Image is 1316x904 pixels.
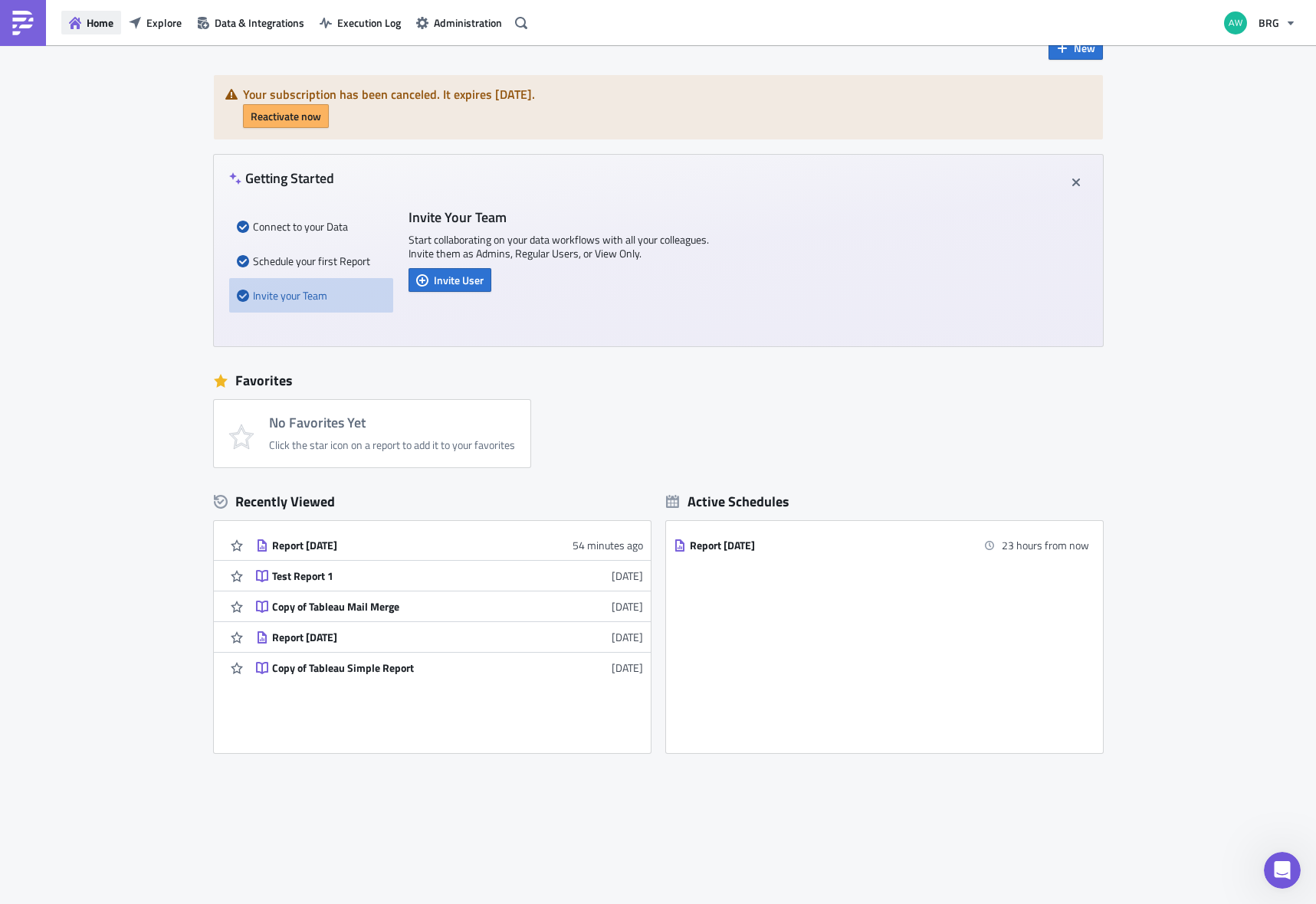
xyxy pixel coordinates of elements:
span: Execution Log [337,15,401,31]
span: Reactivate now [251,108,321,124]
div: Copy of Tableau Mail Merge [272,600,540,614]
h4: No Favorites Yet [269,415,515,431]
button: Gif picker [73,502,85,514]
span: Invite User [434,272,484,288]
h4: Invite Your Team [409,209,715,225]
button: Upload attachment [24,502,36,514]
a: Copy of Tableau Mail Merge[DATE] [256,591,643,621]
button: Home [240,6,269,35]
div: Active Schedules [666,493,789,510]
img: Avatar [1222,10,1249,36]
div: Schedule your first Report [237,244,386,278]
time: 2025-07-07T12:50:28Z [612,568,643,584]
button: Execution Log [312,11,409,34]
div: Julian says… [12,88,294,283]
iframe: Intercom live chat [1264,852,1301,889]
a: Report [DATE]54 minutes ago [256,530,643,560]
a: Test Report 1[DATE] [256,561,643,591]
div: Recently Viewed [214,490,651,513]
button: Reactivate now [243,104,329,128]
img: Profile image for Operator [44,8,68,33]
div: Connect to your Data [237,209,386,244]
h1: Operator [74,8,129,19]
a: [URL][DOMAIN_NAME][PERSON_NAME] [25,173,233,185]
button: go back [10,6,39,35]
div: [PERSON_NAME] [25,225,239,241]
a: Copy of Tableau Simple Report[DATE] [256,653,643,683]
button: Administration [409,11,510,34]
span: Administration [434,15,502,31]
div: Hey [PERSON_NAME],Saw that you requested a demo call. Happy to chat again.Feel free to book a cal... [12,88,251,249]
button: BRG [1215,6,1305,40]
a: Report [DATE]23 hours from now [674,530,1089,560]
p: Start collaborating on your data workflows with all your colleagues. Invite them as Admins, Regul... [409,233,715,260]
h5: Your subscription has been canceled. It expires [DATE]. [243,88,1091,100]
div: Close [269,6,297,34]
button: Emoji picker [48,502,61,514]
div: [PERSON_NAME] • [DATE] [25,252,145,261]
textarea: Message… [13,470,294,496]
div: Report [DATE] [272,631,540,644]
span: Explore [146,15,182,31]
button: New [1049,36,1103,60]
button: Data & Integrations [189,11,312,34]
button: Start recording [97,502,110,514]
div: Looking forward to it. Best, [25,195,239,225]
time: 2025-01-06T18:16:46Z [612,660,643,676]
div: Feel free to book a call here or suggest some times that work for you. [25,142,239,188]
h4: Getting Started [229,170,334,186]
span: BRG [1259,15,1279,31]
div: Click the star icon on a report to add it to your favorites [269,438,515,452]
a: Report [DATE][DATE] [256,622,643,652]
div: Test Report 1 [272,569,540,583]
div: Invite your Team [237,278,386,313]
time: 2025-10-07 10:05 [1002,537,1089,553]
div: Report [DATE] [690,539,958,552]
time: 2025-06-27T12:30:23Z [612,629,643,645]
div: Favorites [214,369,1103,392]
div: Report [DATE] [272,539,540,552]
div: Copy of Tableau Simple Report [272,661,540,675]
img: PushMetrics [11,11,35,35]
div: Hey [PERSON_NAME], Saw that you requested a demo call. Happy to chat again. [25,97,239,142]
button: Invite User [409,268,491,292]
p: The team can also help [74,19,191,34]
button: Explore [121,11,189,34]
span: Home [87,15,113,31]
span: Data & Integrations [215,15,304,31]
span: New [1074,40,1095,56]
button: Home [61,11,121,34]
time: 2025-07-07T12:39:16Z [612,598,643,614]
time: 2025-10-06T14:09:35Z [573,537,643,553]
button: Send a message… [263,496,287,520]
